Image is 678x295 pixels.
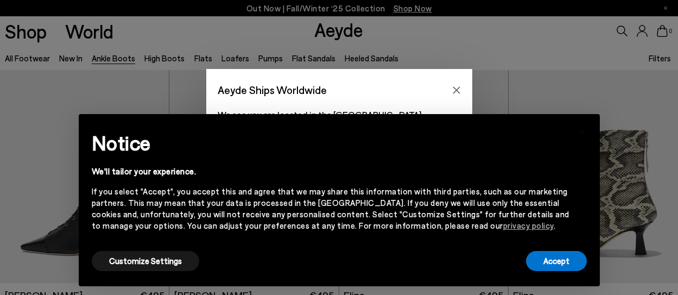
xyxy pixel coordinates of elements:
h2: Notice [92,129,569,157]
span: × [579,122,586,138]
div: If you select "Accept", you accept this and agree that we may share this information with third p... [92,186,569,231]
button: Customize Settings [92,251,199,271]
span: Aeyde Ships Worldwide [218,80,327,99]
button: Accept [526,251,587,271]
div: We'll tailor your experience. [92,166,569,177]
button: Close [448,82,465,98]
button: Close this notice [569,117,595,143]
a: privacy policy [503,221,554,230]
